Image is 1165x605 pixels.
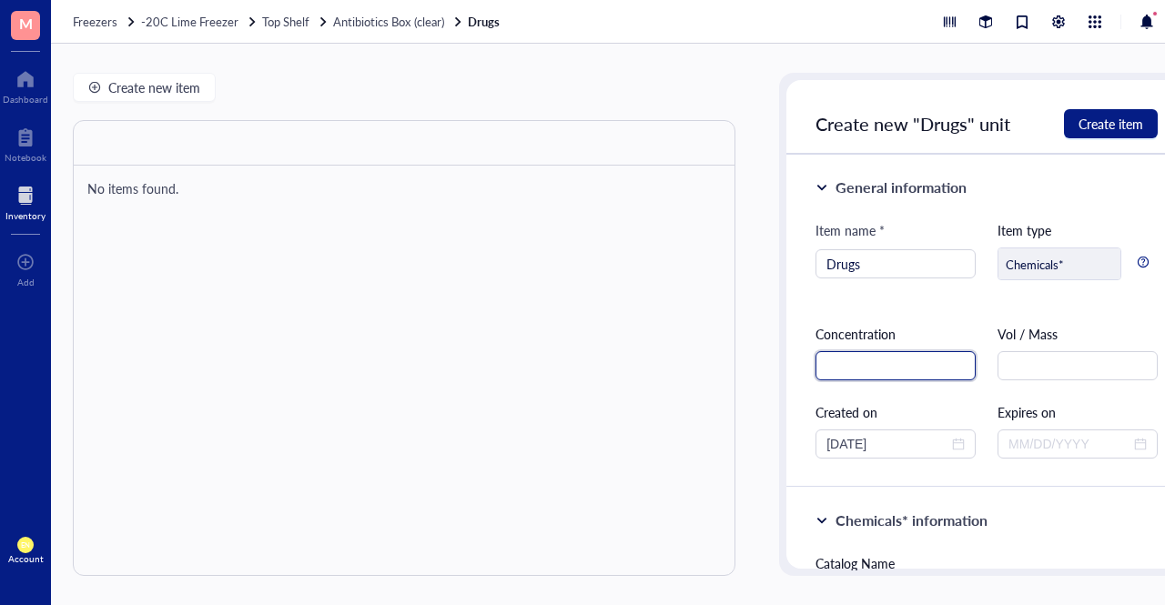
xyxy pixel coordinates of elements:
[815,324,976,344] div: Concentration
[333,13,443,30] span: Antibiotics Box (clear)
[826,434,948,454] input: MM/DD/YYYY
[87,178,178,198] div: No items found.
[73,13,117,30] span: Freezers
[141,13,238,30] span: -20C Lime Freezer
[815,553,1158,573] div: Catalog Name
[815,111,1010,136] span: Create new "Drugs" unit
[17,277,35,287] div: Add
[108,80,200,95] span: Create new item
[73,14,137,30] a: Freezers
[73,73,216,102] button: Create new item
[5,152,46,163] div: Notebook
[1064,109,1158,138] button: Create item
[815,402,976,422] div: Created on
[262,14,463,30] a: Top ShelfAntibiotics Box (clear)
[8,553,44,564] div: Account
[5,123,46,163] a: Notebook
[21,540,31,549] span: EN
[3,65,48,105] a: Dashboard
[5,181,46,221] a: Inventory
[19,12,33,35] span: M
[1079,116,1143,131] span: Create item
[815,220,885,240] div: Item name
[141,14,258,30] a: -20C Lime Freezer
[998,402,1158,422] div: Expires on
[5,210,46,221] div: Inventory
[998,324,1158,344] div: Vol / Mass
[262,13,309,30] span: Top Shelf
[1008,434,1130,454] input: MM/DD/YYYY
[836,509,988,531] div: Chemicals* information
[3,94,48,105] div: Dashboard
[468,14,503,30] a: Drugs
[836,176,967,198] div: General information
[998,220,1158,240] div: Item type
